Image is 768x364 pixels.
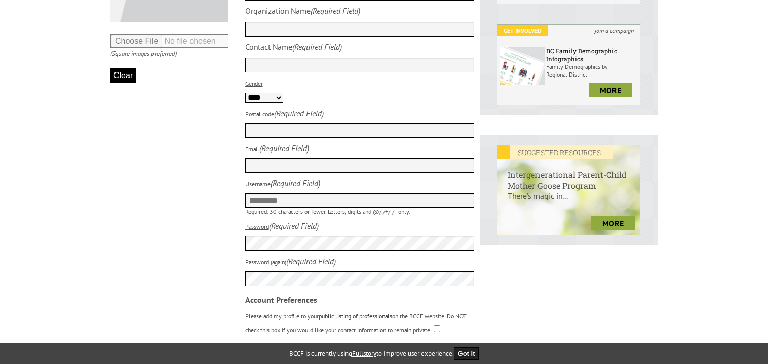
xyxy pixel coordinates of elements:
[546,47,637,63] h6: BC Family Demographic Infographics
[497,191,640,211] p: There’s magic in...
[245,6,311,16] div: Organization Name
[245,80,263,87] label: Gender
[110,49,177,58] i: (Square images preferred)
[245,223,269,230] label: Password
[454,347,479,360] button: Got it
[286,256,336,266] i: (Required Field)
[546,63,637,78] p: Family Demographics by Regional District
[259,143,309,153] i: (Required Field)
[110,68,136,83] button: Clear
[352,349,376,358] a: Fullstory
[497,159,640,191] h6: Intergenerational Parent-Child Mother Goose Program
[319,312,392,320] a: public listing of professionals
[245,110,274,118] label: Postal code
[245,295,475,305] strong: Account Preferences
[245,258,286,266] label: Password (again)
[245,145,259,153] label: Email
[245,42,292,52] div: Contact Name
[245,208,475,215] p: Required. 30 characters or fewer. Letters, digits and @/./+/-/_ only.
[245,312,467,334] label: Please add my profile to your on the BCCF website. Do NOT check this box if you would like your c...
[269,221,319,231] i: (Required Field)
[591,216,635,230] a: more
[274,108,324,118] i: (Required Field)
[245,180,271,188] label: Username
[271,178,320,188] i: (Required Field)
[497,145,613,159] em: SUGGESTED RESOURCES
[292,42,342,52] i: (Required Field)
[497,25,548,36] em: Get Involved
[589,25,640,36] i: join a campaign
[589,83,632,97] a: more
[311,6,360,16] i: (Required Field)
